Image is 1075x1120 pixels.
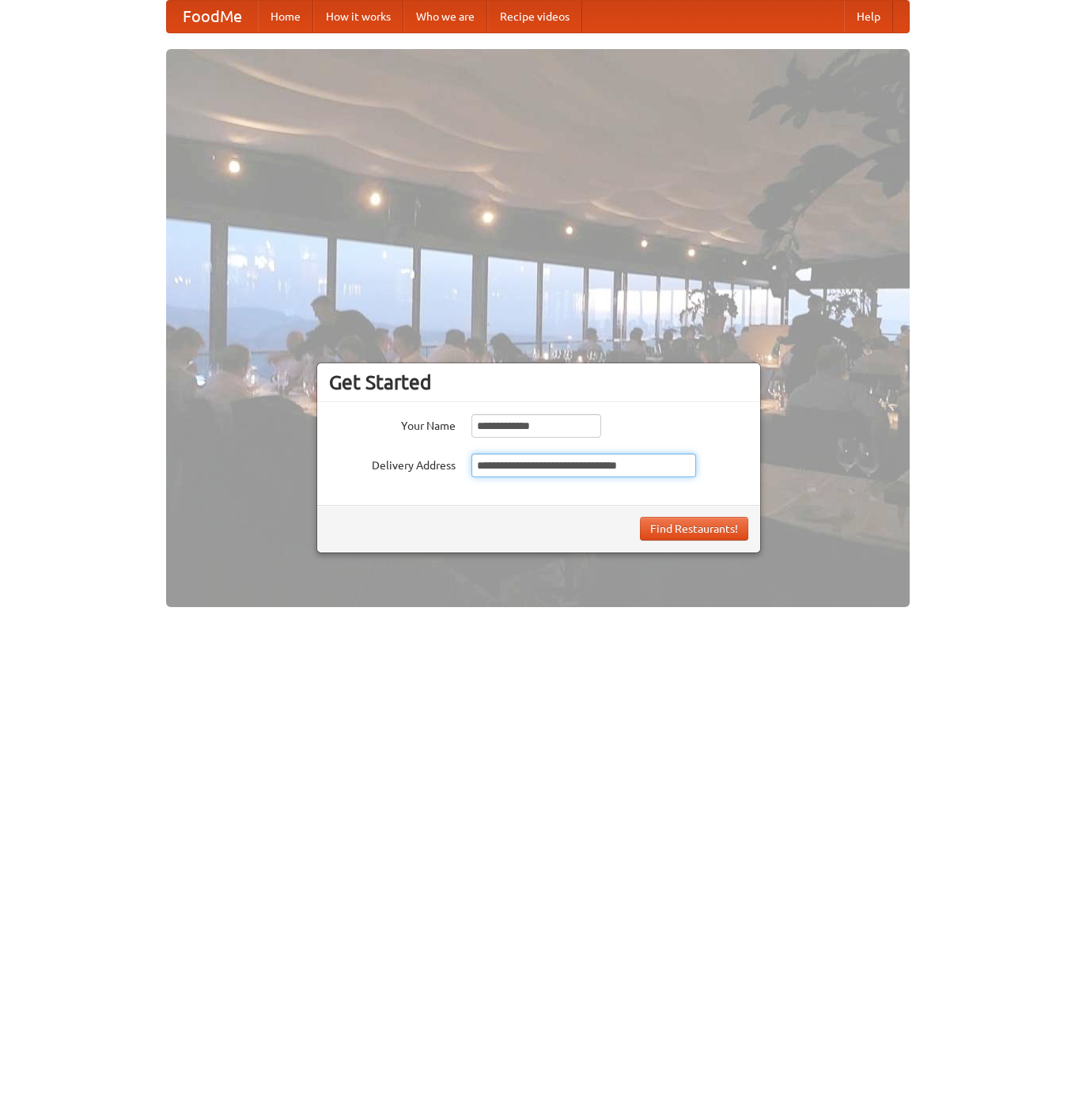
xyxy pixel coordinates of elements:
a: Recipe videos [487,1,582,32]
label: Your Name [329,414,456,434]
button: Find Restaurants! [640,517,748,541]
label: Delivery Address [329,454,456,473]
a: FoodMe [167,1,258,32]
h3: Get Started [329,370,748,394]
a: Help [844,1,893,32]
a: Who we are [403,1,487,32]
a: How it works [313,1,403,32]
a: Home [258,1,313,32]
